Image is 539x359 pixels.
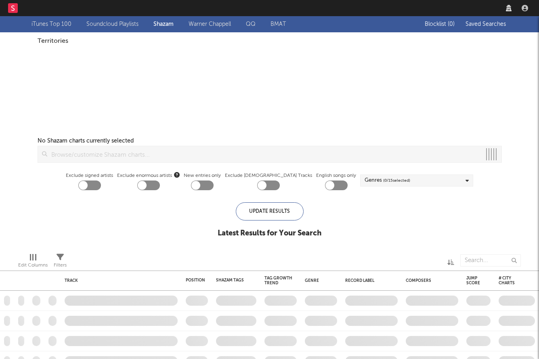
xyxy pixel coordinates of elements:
button: Saved Searches [463,21,508,27]
input: Browse/customize Shazam charts... [47,146,481,162]
div: Genre [305,278,333,283]
input: Search... [460,254,521,267]
div: Record Label [345,278,394,283]
label: Exclude [DEMOGRAPHIC_DATA] Tracks [225,171,312,181]
a: QQ [246,19,256,29]
div: Latest Results for Your Search [218,229,321,238]
div: Filters [54,250,67,274]
div: Tag Growth Trend [264,276,293,286]
div: Update Results [236,202,304,220]
div: Filters [54,260,67,270]
div: Position [186,278,205,283]
div: Edit Columns [18,250,48,274]
div: Composers [406,278,454,283]
label: Exclude signed artists [66,171,113,181]
span: ( 0 / 15 selected) [383,176,410,185]
div: Shazam Tags [216,278,244,283]
div: Track [65,278,174,283]
div: No Shazam charts currently selected [38,136,134,146]
label: English songs only [316,171,356,181]
button: Exclude enormous artists [174,171,180,178]
div: Territories [38,36,502,46]
span: Blocklist [425,21,455,27]
div: Genres [365,176,410,185]
a: iTunes Top 100 [31,19,71,29]
a: Warner Chappell [189,19,231,29]
div: Jump Score [466,276,480,286]
a: BMAT [271,19,286,29]
span: Saved Searches [466,21,508,27]
label: New entries only [184,171,221,181]
span: Exclude enormous artists [117,171,180,181]
div: # City Charts [499,276,523,286]
a: Soundcloud Playlists [86,19,138,29]
div: Edit Columns [18,260,48,270]
span: ( 0 ) [448,21,455,27]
